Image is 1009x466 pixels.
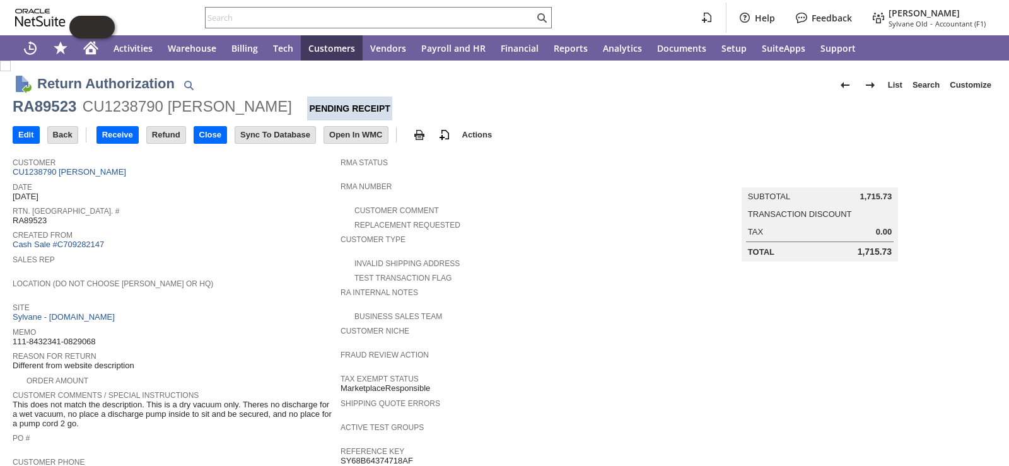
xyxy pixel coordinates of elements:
a: Location (Do Not Choose [PERSON_NAME] or HQ) [13,279,213,288]
a: List [883,75,907,95]
a: Total [748,247,774,257]
span: Sylvane Old [889,19,928,28]
div: Shortcuts [45,35,76,61]
a: Cash Sale #C709282147 [13,240,104,249]
a: Sales Rep [13,255,55,264]
a: Date [13,183,32,192]
a: Rtn. [GEOGRAPHIC_DATA]. # [13,207,119,216]
a: Analytics [595,35,650,61]
a: Vendors [363,35,414,61]
a: Shipping Quote Errors [341,399,440,408]
span: 0.00 [876,227,892,237]
a: Order Amount [26,376,88,385]
a: Sylvane - [DOMAIN_NAME] [13,312,118,322]
a: Subtotal [748,192,790,201]
a: Reason For Return [13,352,96,361]
img: Previous [837,78,853,93]
a: Tax [748,227,763,236]
input: Receive [97,127,138,143]
span: This does not match the description. This is a dry vacuum only. Theres no discharge for a wet vac... [13,400,334,429]
a: RMA Status [341,158,388,167]
a: SuiteApps [754,35,813,61]
span: Oracle Guided Learning Widget. To move around, please hold and drag [92,16,115,38]
div: RA89523 [13,96,76,117]
a: Search [907,75,945,95]
span: 1,715.73 [858,247,892,257]
span: Financial [501,42,539,54]
a: Site [13,303,30,312]
input: Back [48,127,78,143]
span: Billing [231,42,258,54]
label: Feedback [812,12,852,24]
img: print.svg [412,127,427,143]
a: Customer Comments / Special Instructions [13,391,199,400]
a: Recent Records [15,35,45,61]
img: Quick Find [181,78,196,93]
span: Documents [657,42,706,54]
a: CU1238790 [PERSON_NAME] [13,167,129,177]
a: Customers [301,35,363,61]
span: Vendors [370,42,406,54]
a: PO # [13,434,30,443]
a: Reports [546,35,595,61]
a: Home [76,35,106,61]
label: Help [755,12,775,24]
span: - [930,19,933,28]
a: Test Transaction Flag [354,274,452,283]
a: Customer Niche [341,327,409,335]
span: Support [820,42,856,54]
span: MarketplaceResponsible [341,383,430,393]
span: SY68B64374718AF [341,456,413,466]
h1: Return Authorization [37,73,175,94]
span: Customers [308,42,355,54]
a: Tech [265,35,301,61]
span: Warehouse [168,42,216,54]
span: Accountant (F1) [935,19,986,28]
caption: Summary [742,167,898,187]
a: Transaction Discount [748,209,852,219]
a: Support [813,35,863,61]
a: Payroll and HR [414,35,493,61]
a: RA Internal Notes [341,288,418,297]
div: Pending Receipt [307,96,392,120]
a: Actions [457,130,498,139]
span: Analytics [603,42,642,54]
a: Tax Exempt Status [341,375,419,383]
input: Search [206,10,534,25]
a: Reference Key [341,447,404,456]
span: Activities [114,42,153,54]
a: Customer Comment [354,206,439,215]
svg: Shortcuts [53,40,68,55]
svg: logo [15,9,66,26]
a: Active Test Groups [341,423,424,432]
span: [PERSON_NAME] [889,7,960,19]
img: Next [863,78,878,93]
span: 111-8432341-0829068 [13,337,96,347]
a: Customize [945,75,996,95]
img: add-record.svg [437,127,452,143]
input: Open In WMC [324,127,388,143]
input: Close [194,127,226,143]
a: Financial [493,35,546,61]
a: Memo [13,328,36,337]
span: Tech [273,42,293,54]
svg: Search [534,10,549,25]
input: Refund [147,127,185,143]
span: RA89523 [13,216,47,226]
a: Documents [650,35,714,61]
a: Setup [714,35,754,61]
a: Fraud Review Action [341,351,429,359]
span: Setup [721,42,747,54]
span: Different from website description [13,361,134,371]
svg: Home [83,40,98,55]
a: Warehouse [160,35,224,61]
a: Billing [224,35,265,61]
span: 1,715.73 [860,192,892,202]
input: Edit [13,127,39,143]
iframe: Click here to launch Oracle Guided Learning Help Panel [69,16,115,38]
a: Invalid Shipping Address [354,259,460,268]
span: SuiteApps [762,42,805,54]
a: Created From [13,231,73,240]
a: Replacement Requested [354,221,460,230]
a: RMA Number [341,182,392,191]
